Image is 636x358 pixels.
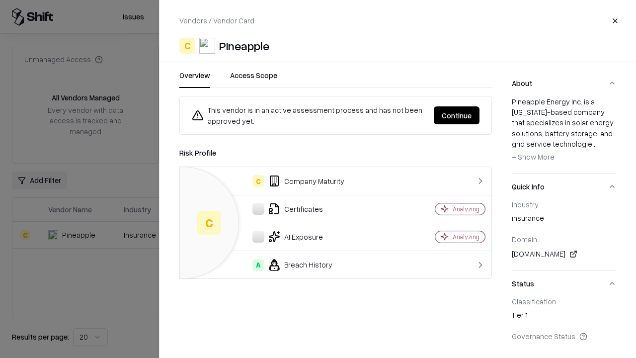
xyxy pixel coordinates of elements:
button: About [512,70,616,96]
button: + Show More [512,149,555,165]
div: Industry [512,200,616,209]
div: Classification [512,297,616,306]
div: About [512,96,616,173]
div: C [252,175,264,187]
div: Domain [512,235,616,244]
button: Continue [434,106,479,124]
div: Tier 1 [512,310,616,324]
div: insurance [512,213,616,227]
button: Quick Info [512,174,616,200]
button: Overview [179,70,210,88]
button: Access Scope [230,70,277,88]
span: ... [592,139,597,148]
div: Analyzing [453,233,479,241]
div: Pineapple [219,38,269,54]
p: Vendors / Vendor Card [179,15,254,26]
div: C [197,211,221,235]
img: Pineapple [199,38,215,54]
div: A [252,259,264,271]
div: This vendor is in an active assessment process and has not been approved yet. [192,104,426,126]
div: Governance Status [512,332,616,341]
div: Pineapple Energy Inc. is a [US_STATE]-based company that specializes in solar energy solutions, b... [512,96,616,165]
div: AI Exposure [188,231,400,243]
button: Status [512,270,616,297]
div: Certificates [188,203,400,215]
div: Risk Profile [179,147,492,159]
span: + Show More [512,152,555,161]
div: Quick Info [512,200,616,270]
div: Breach History [188,259,400,271]
div: C [179,38,195,54]
div: Company Maturity [188,175,400,187]
div: Analyzing [453,205,479,213]
div: [DOMAIN_NAME] [512,248,616,260]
